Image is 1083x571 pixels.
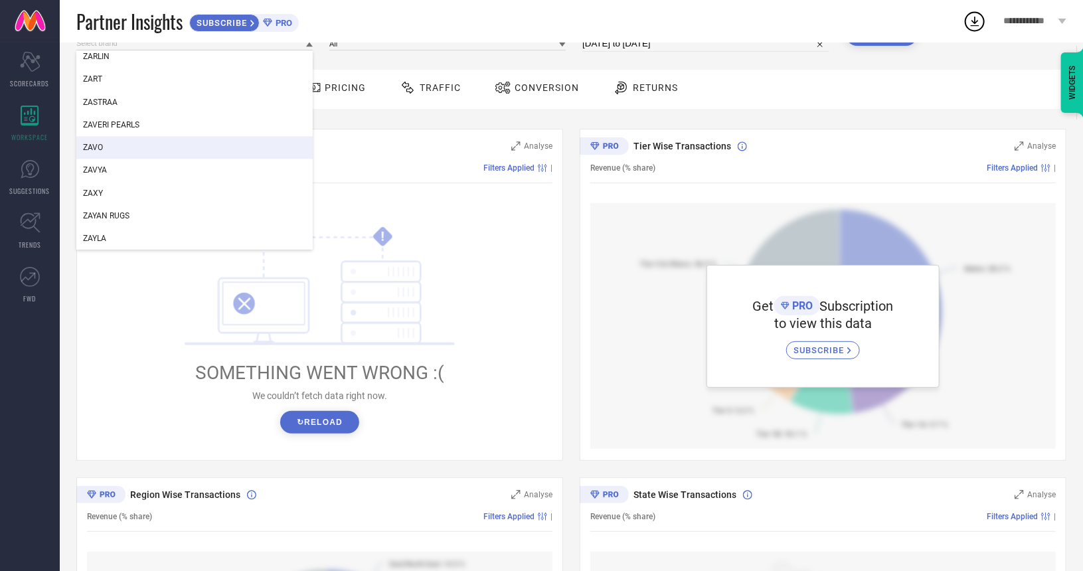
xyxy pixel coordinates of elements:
svg: Zoom [511,490,521,499]
span: Filters Applied [987,163,1038,173]
span: ZAVO [83,143,103,152]
span: Filters Applied [987,512,1038,521]
span: WORKSPACE [12,132,48,142]
input: Select brand [76,37,313,50]
a: SUBSCRIBE [786,331,860,359]
div: ZART [76,68,313,90]
span: | [550,163,552,173]
span: SUBSCRIBE [793,345,847,355]
span: Conversion [515,82,579,93]
div: ZAVERI PEARLS [76,114,313,136]
span: Traffic [420,82,461,93]
span: Filters Applied [483,163,535,173]
svg: Zoom [1015,490,1024,499]
span: Revenue (% share) [590,163,655,173]
span: SOMETHING WENT WRONG :( [195,362,444,384]
span: We couldn’t fetch data right now. [252,390,387,401]
span: SUGGESTIONS [10,186,50,196]
div: ZAVYA [76,159,313,181]
div: ZAYLA [76,227,313,250]
span: Filters Applied [483,512,535,521]
span: ZART [83,74,102,84]
span: PRO [790,299,813,312]
tspan: ! [381,229,384,244]
span: | [1054,163,1056,173]
div: Premium [580,486,629,506]
button: ↻Reload [280,411,359,434]
div: ZAYAN RUGS [76,204,313,227]
span: Analyse [524,490,552,499]
div: ZAVO [76,136,313,159]
span: Get [753,298,774,314]
span: | [550,512,552,521]
span: Returns [633,82,678,93]
span: FWD [24,293,37,303]
a: SUBSCRIBEPRO [189,11,299,32]
span: ZAXY [83,189,103,198]
input: Select time period [582,36,829,52]
span: ZAVERI PEARLS [83,120,139,129]
span: Revenue (% share) [590,512,655,521]
span: ZARLIN [83,52,110,61]
div: ZASTRAA [76,91,313,114]
span: Revenue (% share) [87,512,152,521]
span: State Wise Transactions [633,489,736,500]
span: PRO [272,18,292,28]
span: Region Wise Transactions [130,489,240,500]
div: Premium [580,137,629,157]
span: Analyse [1027,141,1056,151]
span: SUBSCRIBE [190,18,250,28]
div: ZARLIN [76,45,313,68]
span: Subscription [820,298,894,314]
span: Analyse [1027,490,1056,499]
span: to view this data [774,315,872,331]
svg: Zoom [511,141,521,151]
span: ZAYLA [83,234,106,243]
svg: Zoom [1015,141,1024,151]
span: Pricing [325,82,366,93]
div: Premium [76,486,125,506]
span: | [1054,512,1056,521]
span: ZAVYA [83,165,107,175]
span: TRENDS [19,240,41,250]
div: Open download list [963,9,987,33]
span: Analyse [524,141,552,151]
span: Tier Wise Transactions [633,141,731,151]
div: ZAXY [76,182,313,204]
span: ZASTRAA [83,98,118,107]
span: SCORECARDS [11,78,50,88]
span: ZAYAN RUGS [83,211,129,220]
span: Partner Insights [76,8,183,35]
